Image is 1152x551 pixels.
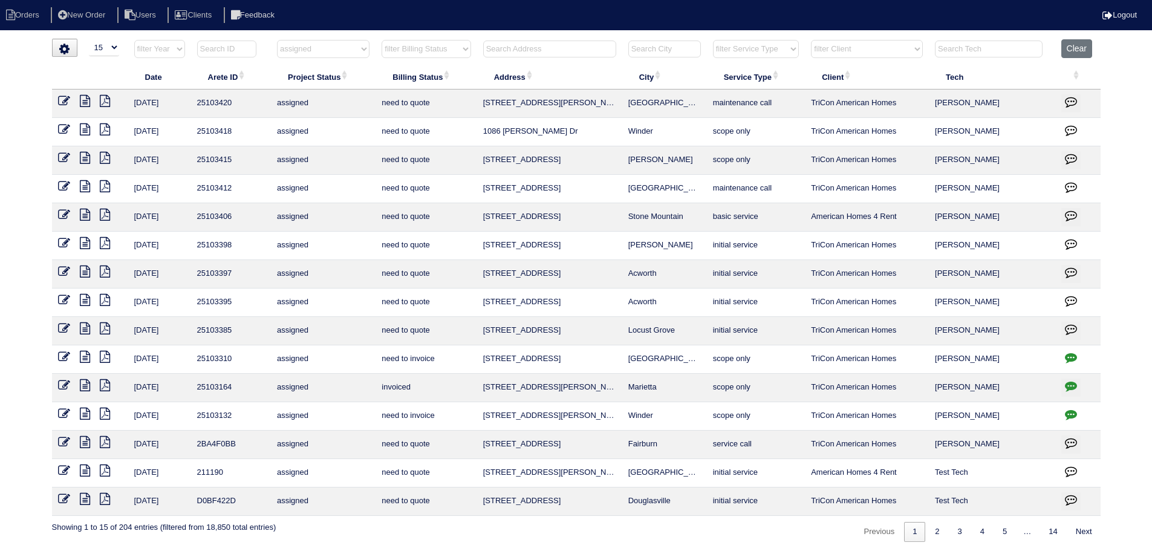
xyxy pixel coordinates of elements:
td: Winder [622,118,707,146]
td: assigned [271,431,376,459]
td: need to quote [376,118,477,146]
a: Users [117,10,166,19]
td: [PERSON_NAME] [929,118,1055,146]
td: 1086 [PERSON_NAME] Dr [477,118,622,146]
td: 25103415 [191,146,271,175]
td: 25103406 [191,203,271,232]
td: [STREET_ADDRESS] [477,146,622,175]
td: [PERSON_NAME] [929,260,1055,289]
td: need to quote [376,146,477,175]
td: TriCon American Homes [805,487,929,516]
th: Arete ID: activate to sort column ascending [191,64,271,90]
td: 25103420 [191,90,271,118]
td: Acworth [622,260,707,289]
td: TriCon American Homes [805,317,929,345]
td: assigned [271,345,376,374]
a: 4 [972,522,993,542]
input: Search ID [197,41,256,57]
td: TriCon American Homes [805,374,929,402]
span: … [1015,527,1039,536]
td: [STREET_ADDRESS][PERSON_NAME] [477,402,622,431]
td: basic service [707,203,805,232]
td: [DATE] [128,487,191,516]
td: initial service [707,487,805,516]
td: [STREET_ADDRESS] [477,487,622,516]
li: Feedback [224,7,284,24]
td: Acworth [622,289,707,317]
input: Search Address [483,41,616,57]
td: [PERSON_NAME] [622,232,707,260]
td: initial service [707,459,805,487]
td: scope only [707,146,805,175]
td: need to invoice [376,402,477,431]
td: [STREET_ADDRESS] [477,431,622,459]
td: assigned [271,146,376,175]
td: TriCon American Homes [805,90,929,118]
td: need to quote [376,317,477,345]
td: assigned [271,232,376,260]
td: [STREET_ADDRESS] [477,175,622,203]
td: need to quote [376,487,477,516]
td: service call [707,431,805,459]
td: need to invoice [376,345,477,374]
td: [STREET_ADDRESS] [477,203,622,232]
td: invoiced [376,374,477,402]
td: assigned [271,203,376,232]
td: assigned [271,374,376,402]
td: need to quote [376,203,477,232]
th: Client: activate to sort column ascending [805,64,929,90]
td: [PERSON_NAME] [929,431,1055,459]
a: 5 [994,522,1015,542]
td: 2BA4F0BB [191,431,271,459]
td: [PERSON_NAME] [929,289,1055,317]
td: assigned [271,402,376,431]
td: 25103397 [191,260,271,289]
td: Test Tech [929,487,1055,516]
div: Showing 1 to 15 of 204 entries (filtered from 18,850 total entries) [52,516,276,533]
td: 25103395 [191,289,271,317]
th: Service Type: activate to sort column ascending [707,64,805,90]
td: 25103385 [191,317,271,345]
td: [PERSON_NAME] [929,402,1055,431]
td: need to quote [376,232,477,260]
td: Test Tech [929,459,1055,487]
li: Users [117,7,166,24]
td: TriCon American Homes [805,146,929,175]
button: Clear [1061,39,1092,58]
th: Billing Status: activate to sort column ascending [376,64,477,90]
td: scope only [707,118,805,146]
td: initial service [707,317,805,345]
td: scope only [707,402,805,431]
td: [STREET_ADDRESS][PERSON_NAME] [477,459,622,487]
li: New Order [51,7,115,24]
td: [PERSON_NAME] [929,90,1055,118]
td: [DATE] [128,203,191,232]
a: 1 [904,522,925,542]
td: Locust Grove [622,317,707,345]
input: Search Tech [935,41,1043,57]
td: 25103164 [191,374,271,402]
th: : activate to sort column ascending [1055,64,1101,90]
td: Stone Mountain [622,203,707,232]
td: assigned [271,118,376,146]
td: TriCon American Homes [805,431,929,459]
td: TriCon American Homes [805,175,929,203]
td: American Homes 4 Rent [805,459,929,487]
td: Fairburn [622,431,707,459]
td: [DATE] [128,118,191,146]
td: TriCon American Homes [805,345,929,374]
td: initial service [707,232,805,260]
a: 14 [1040,522,1066,542]
th: City: activate to sort column ascending [622,64,707,90]
td: assigned [271,317,376,345]
th: Address: activate to sort column ascending [477,64,622,90]
td: scope only [707,345,805,374]
td: TriCon American Homes [805,118,929,146]
td: [PERSON_NAME] [622,146,707,175]
th: Project Status: activate to sort column ascending [271,64,376,90]
td: [DATE] [128,260,191,289]
td: maintenance call [707,175,805,203]
td: [DATE] [128,345,191,374]
a: Next [1067,522,1101,542]
td: [GEOGRAPHIC_DATA] [622,345,707,374]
